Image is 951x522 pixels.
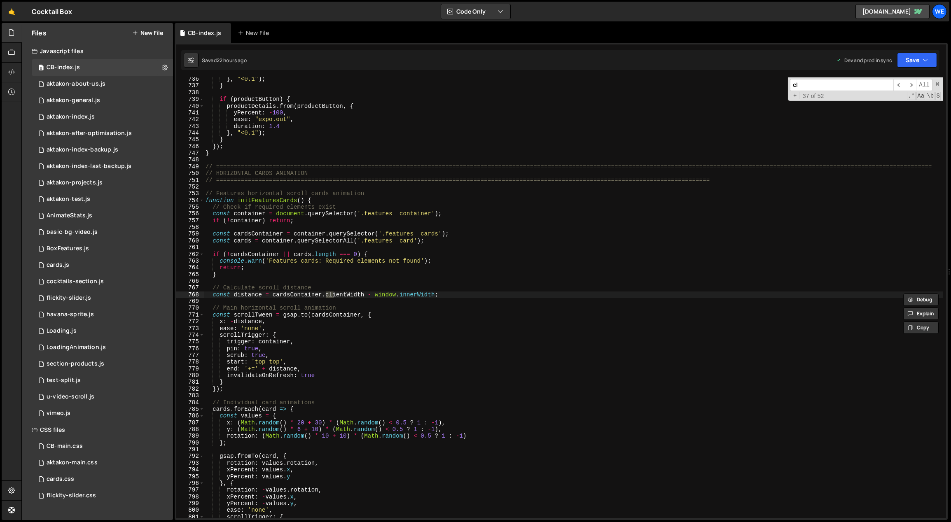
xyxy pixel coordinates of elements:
div: 12094/41429.js [32,389,173,405]
span: Whole Word Search [926,92,935,100]
div: 753 [176,190,204,197]
div: 12094/44389.js [32,175,173,191]
span: Alt-Enter [916,79,932,91]
div: cards.css [47,475,74,483]
div: CB-main.css [47,443,83,450]
div: 741 [176,110,204,116]
div: 12094/43364.js [32,109,173,125]
div: LoadingAnimation.js [47,344,106,351]
div: aktakon-index.js [47,113,95,121]
div: 787 [176,419,204,426]
h2: Files [32,28,47,37]
span: Toggle Replace mode [791,92,799,99]
div: 778 [176,359,204,365]
span: 0 [39,65,44,72]
div: 756 [176,210,204,217]
div: 773 [176,325,204,332]
div: 777 [176,352,204,359]
div: section-products.js [47,360,104,368]
div: 12094/43205.css [32,454,173,471]
div: aktakon-projects.js [47,179,103,186]
div: 748 [176,156,204,163]
div: 763 [176,258,204,264]
div: New File [238,29,272,37]
div: aktakon-test.js [47,196,90,203]
div: 781 [176,379,204,385]
div: 743 [176,123,204,130]
span: ​ [905,79,916,91]
div: 792 [176,453,204,459]
div: 12094/30492.js [32,339,173,356]
div: 12094/45380.js [32,92,173,109]
div: basic-bg-video.js [47,228,98,236]
div: 742 [176,116,204,123]
div: 12094/44521.js [32,76,173,92]
span: 37 of 52 [799,93,827,99]
div: 12094/34793.js [32,257,173,273]
div: 790 [176,440,204,446]
div: 12094/36059.js [32,356,173,372]
div: 12094/36060.js [32,273,173,290]
div: u-video-scroll.js [47,393,94,401]
div: 786 [176,412,204,419]
div: AnimateStats.js [47,212,92,219]
div: Saved [202,57,247,64]
div: 757 [176,217,204,224]
div: 758 [176,224,204,231]
button: Save [897,53,937,68]
div: 797 [176,487,204,493]
button: Copy [903,322,939,334]
div: 788 [176,426,204,433]
div: 12094/36679.js [32,306,173,323]
div: Javascript files [22,43,173,59]
div: 739 [176,96,204,103]
div: 796 [176,480,204,487]
div: aktakon-main.css [47,459,98,466]
div: 12094/34884.js [32,323,173,339]
div: 762 [176,251,204,258]
div: 775 [176,338,204,345]
div: 12094/34666.css [32,471,173,487]
div: 12094/46487.css [32,438,173,454]
div: 761 [176,244,204,251]
div: BoxFeatures.js [47,245,89,252]
div: 785 [176,406,204,412]
span: Search In Selection [935,92,941,100]
div: cards.js [47,261,69,269]
div: 751 [176,177,204,184]
span: RegExp Search [907,92,916,100]
div: 759 [176,231,204,237]
div: 779 [176,366,204,372]
div: 737 [176,82,204,89]
div: 789 [176,433,204,439]
div: 12094/30498.js [32,207,173,224]
div: 754 [176,197,204,204]
div: 793 [176,460,204,466]
div: 12094/35475.css [32,487,173,504]
div: 12094/45381.js [32,191,173,207]
div: 740 [176,103,204,110]
div: 746 [176,143,204,150]
button: Debug [903,294,939,306]
div: 744 [176,130,204,136]
div: 12094/41439.js [32,372,173,389]
div: 798 [176,494,204,500]
div: 784 [176,399,204,406]
div: text-split.js [47,377,81,384]
input: Search for [790,79,893,91]
div: cocktails-section.js [47,278,104,285]
div: 767 [176,284,204,291]
div: 764 [176,264,204,271]
button: Code Only [441,4,510,19]
div: 745 [176,136,204,143]
div: 774 [176,332,204,338]
div: aktakon-index-backup.js [47,146,118,154]
div: 22 hours ago [217,57,247,64]
div: aktakon-general.js [47,97,100,104]
div: 12094/35474.js [32,290,173,306]
div: aktakon-about-us.js [47,80,105,88]
a: We [932,4,947,19]
div: CB-index.js [188,29,221,37]
div: aktakon-after-optimisation.js [47,130,132,137]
